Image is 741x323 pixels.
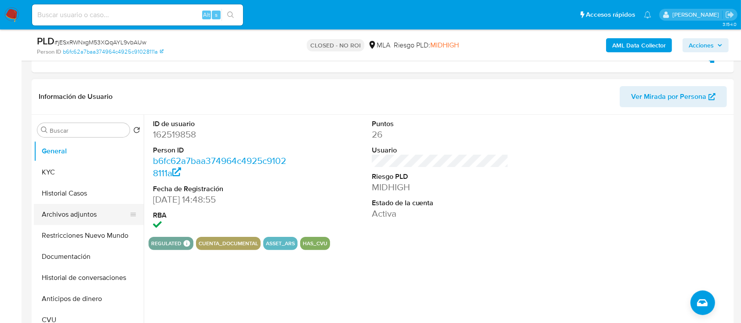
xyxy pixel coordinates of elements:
[372,172,509,181] dt: Riesgo PLD
[63,48,163,56] a: b6fc62a7baa374964c4925c91028111a
[612,38,666,52] b: AML Data Collector
[32,9,243,21] input: Buscar usuario o caso...
[133,127,140,136] button: Volver al orden por defecto
[54,38,146,47] span: # jESxRWNxgM53XQqAYL9vbAUw
[37,34,54,48] b: PLD
[586,10,635,19] span: Accesos rápidos
[153,210,290,220] dt: RBA
[372,198,509,208] dt: Estado de la cuenta
[41,127,48,134] button: Buscar
[683,38,729,52] button: Acciones
[372,207,509,220] dd: Activa
[34,267,144,288] button: Historial de conversaciones
[153,128,290,141] dd: 162519858
[39,92,113,101] h1: Información de Usuario
[37,48,61,56] b: Person ID
[430,40,459,50] span: MIDHIGH
[203,11,210,19] span: Alt
[606,38,672,52] button: AML Data Collector
[151,242,182,245] button: regulated
[725,10,734,19] a: Salir
[266,242,295,245] button: asset_ars
[50,127,126,134] input: Buscar
[303,242,327,245] button: has_cvu
[34,141,144,162] button: General
[307,39,364,51] p: CLOSED - NO ROI
[34,225,144,246] button: Restricciones Nuevo Mundo
[672,11,722,19] p: ezequiel.castrillon@mercadolibre.com
[153,119,290,129] dt: ID de usuario
[372,128,509,141] dd: 26
[644,11,651,18] a: Notificaciones
[372,181,509,193] dd: MIDHIGH
[34,162,144,183] button: KYC
[723,21,737,28] span: 3.154.0
[215,11,218,19] span: s
[153,184,290,194] dt: Fecha de Registración
[372,119,509,129] dt: Puntos
[631,86,706,107] span: Ver Mirada por Persona
[394,40,459,50] span: Riesgo PLD:
[34,288,144,309] button: Anticipos de dinero
[222,9,240,21] button: search-icon
[620,86,727,107] button: Ver Mirada por Persona
[199,242,258,245] button: cuenta_documental
[34,246,144,267] button: Documentación
[34,183,144,204] button: Historial Casos
[153,193,290,206] dd: [DATE] 14:48:55
[153,154,286,179] a: b6fc62a7baa374964c4925c91028111a
[689,38,714,52] span: Acciones
[368,40,390,50] div: MLA
[34,204,137,225] button: Archivos adjuntos
[153,145,290,155] dt: Person ID
[372,145,509,155] dt: Usuario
